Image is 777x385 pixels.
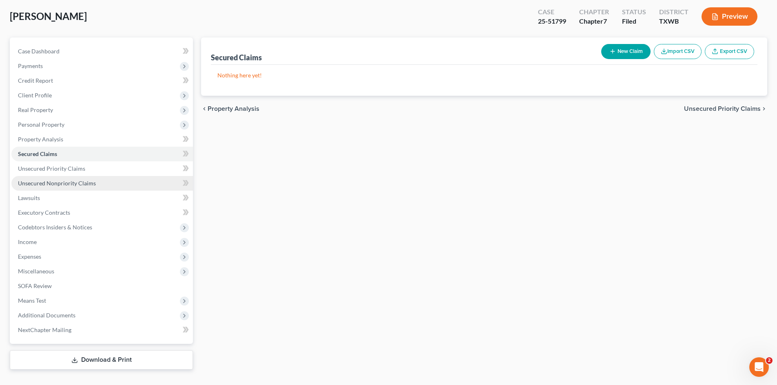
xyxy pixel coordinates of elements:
[10,10,87,22] span: [PERSON_NAME]
[217,71,751,79] p: Nothing here yet!
[18,121,64,128] span: Personal Property
[11,132,193,147] a: Property Analysis
[11,191,193,205] a: Lawsuits
[11,205,193,220] a: Executory Contracts
[18,253,41,260] span: Expenses
[18,209,70,216] span: Executory Contracts
[659,17,688,26] div: TXWB
[18,224,92,231] span: Codebtors Insiders & Notices
[603,17,607,25] span: 7
[18,48,60,55] span: Case Dashboard
[684,106,761,112] span: Unsecured Priority Claims
[11,44,193,59] a: Case Dashboard
[654,44,702,59] button: Import CSV
[659,7,688,17] div: District
[622,7,646,17] div: Status
[18,92,52,99] span: Client Profile
[18,136,63,143] span: Property Analysis
[684,106,767,112] button: Unsecured Priority Claims chevron_right
[18,326,71,333] span: NextChapter Mailing
[18,165,85,172] span: Unsecured Priority Claims
[18,282,52,289] span: SOFA Review
[18,312,75,319] span: Additional Documents
[11,73,193,88] a: Credit Report
[579,7,609,17] div: Chapter
[11,279,193,293] a: SOFA Review
[18,297,46,304] span: Means Test
[11,161,193,176] a: Unsecured Priority Claims
[18,106,53,113] span: Real Property
[208,106,259,112] span: Property Analysis
[766,357,773,364] span: 2
[579,17,609,26] div: Chapter
[538,7,566,17] div: Case
[761,106,767,112] i: chevron_right
[201,106,208,112] i: chevron_left
[538,17,566,26] div: 25-51799
[749,357,769,377] iframe: Intercom live chat
[702,7,757,26] button: Preview
[11,176,193,191] a: Unsecured Nonpriority Claims
[11,323,193,337] a: NextChapter Mailing
[18,268,54,275] span: Miscellaneous
[211,53,262,62] div: Secured Claims
[622,17,646,26] div: Filed
[10,350,193,370] a: Download & Print
[18,238,37,245] span: Income
[18,77,53,84] span: Credit Report
[18,180,96,187] span: Unsecured Nonpriority Claims
[18,150,57,157] span: Secured Claims
[705,44,754,59] a: Export CSV
[601,44,651,59] button: New Claim
[11,147,193,161] a: Secured Claims
[18,194,40,201] span: Lawsuits
[18,62,43,69] span: Payments
[201,106,259,112] button: chevron_left Property Analysis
